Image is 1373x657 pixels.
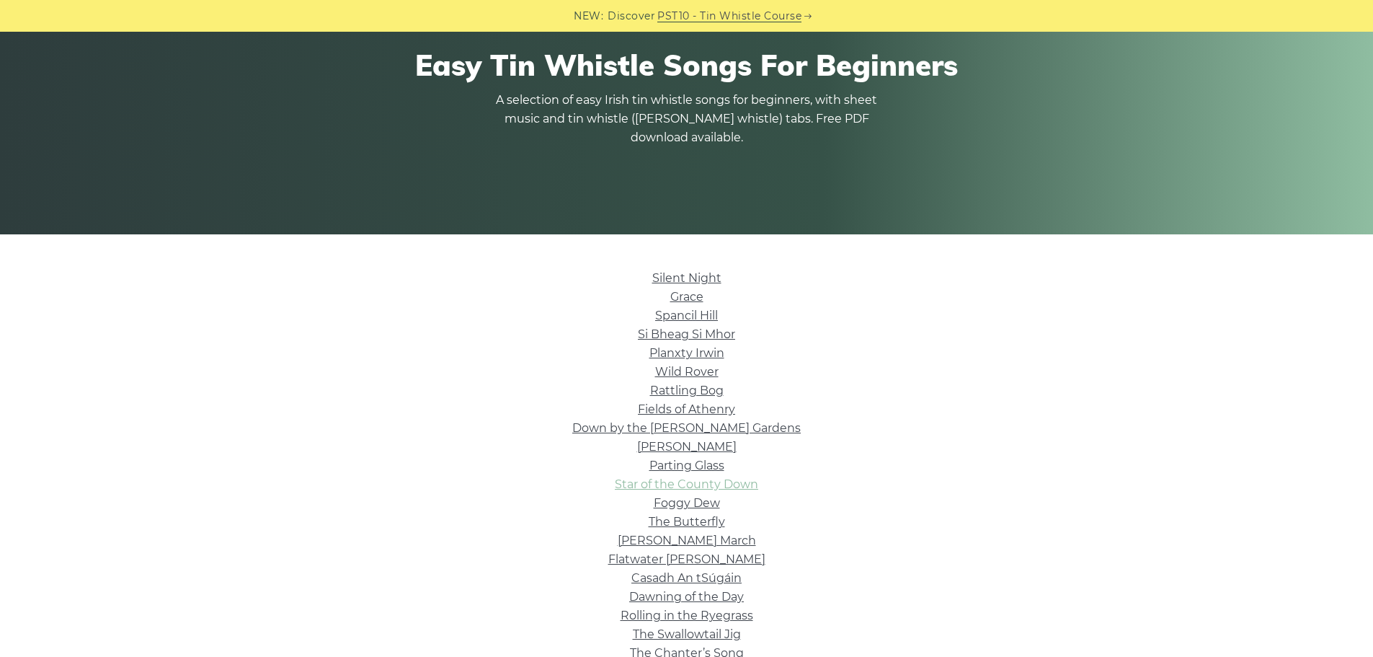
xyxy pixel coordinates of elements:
[280,48,1093,82] h1: Easy Tin Whistle Songs For Beginners
[655,309,718,322] a: Spancil Hill
[638,402,735,416] a: Fields of Athenry
[637,440,737,454] a: [PERSON_NAME]
[655,365,719,379] a: Wild Rover
[574,8,603,25] span: NEW:
[654,496,720,510] a: Foggy Dew
[615,477,758,491] a: Star of the County Down
[652,271,721,285] a: Silent Night
[608,8,655,25] span: Discover
[621,609,753,622] a: Rolling in the Ryegrass
[608,552,765,566] a: Flatwater [PERSON_NAME]
[572,421,801,435] a: Down by the [PERSON_NAME] Gardens
[633,627,741,641] a: The Swallowtail Jig
[629,590,744,604] a: Dawning of the Day
[631,571,742,585] a: Casadh An tSúgáin
[650,384,724,397] a: Rattling Bog
[618,534,756,547] a: [PERSON_NAME] March
[649,515,725,529] a: The Butterfly
[638,327,735,341] a: Si­ Bheag Si­ Mhor
[670,290,703,304] a: Grace
[492,91,881,147] p: A selection of easy Irish tin whistle songs for beginners, with sheet music and tin whistle ([PER...
[657,8,801,25] a: PST10 - Tin Whistle Course
[649,346,724,360] a: Planxty Irwin
[649,459,724,472] a: Parting Glass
